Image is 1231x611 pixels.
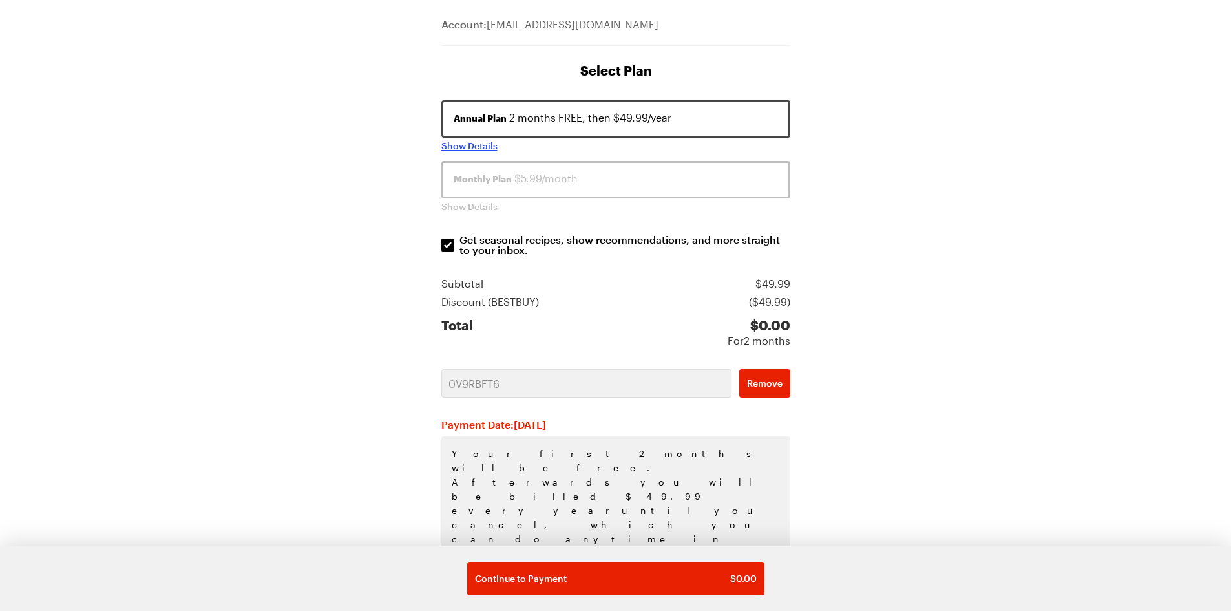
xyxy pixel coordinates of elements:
div: $ 49.99 [755,276,790,292]
button: Show Details [441,200,498,213]
span: Annual Plan [454,112,507,125]
span: Account: [441,18,487,30]
input: Promo Code [441,369,731,398]
input: Get seasonal recipes, show recommendations, and more straight to your inbox. [441,239,454,252]
span: $ 0.00 [730,572,757,585]
section: Price summary [441,276,790,348]
p: Get seasonal recipes, show recommendations, and more straight to your inbox. [459,235,792,255]
button: Annual Plan 2 months FREE, then $49.99/year [441,100,790,138]
button: Remove [739,369,790,398]
div: ( $49.99 ) [749,294,790,310]
button: Continue to Payment$0.00 [467,562,764,595]
div: 2 months FREE, then $49.99/year [454,110,778,125]
div: $ 0.00 [728,317,790,333]
div: $5.99/month [454,171,778,186]
div: For 2 months [728,333,790,348]
button: Show Details [441,140,498,153]
button: Monthly Plan $5.99/month [441,161,790,198]
span: Monthly Plan [454,173,512,186]
span: Remove [747,377,783,390]
p: Your first 2 months will be free. Afterwards you will be billed $49.99 every year until you cance... [441,436,790,599]
h2: Payment Date: [DATE] [441,418,790,431]
div: Discount ( BESTBUY ) [441,294,539,310]
span: Continue to Payment [475,572,567,585]
div: [EMAIL_ADDRESS][DOMAIN_NAME] [441,17,790,46]
div: Subtotal [441,276,483,292]
div: Total [441,317,473,348]
h1: Select Plan [441,61,790,80]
